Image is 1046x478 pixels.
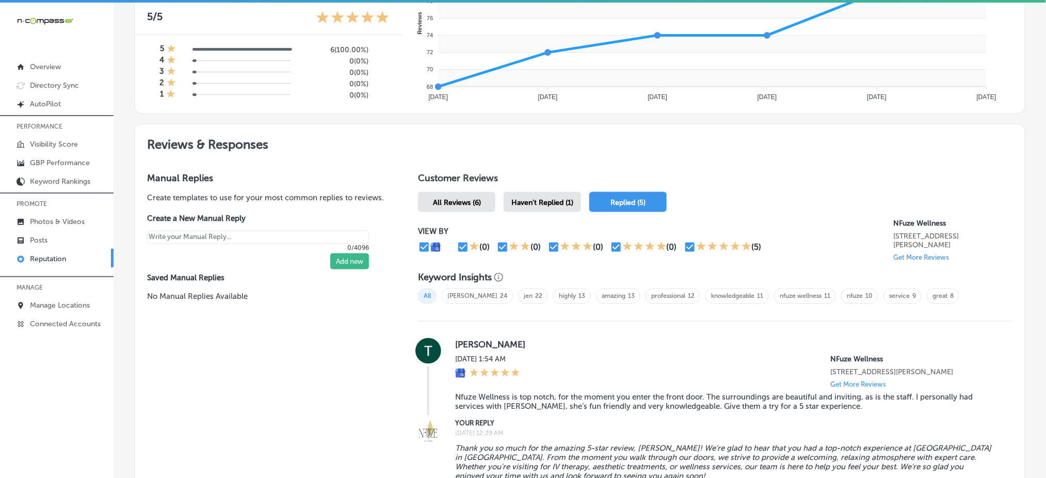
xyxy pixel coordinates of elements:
[416,12,422,35] text: Reviews
[428,93,448,101] tspan: [DATE]
[752,242,762,252] div: (5)
[415,418,441,444] img: Image
[418,172,1012,188] h1: Customer Reviews
[30,140,78,149] p: Visibility Score
[418,289,437,304] span: All
[560,241,593,253] div: 3 Stars
[147,192,385,203] p: Create templates to use for your most common replies to reviews.
[30,158,90,167] p: GBP Performance
[865,293,873,300] a: 10
[867,93,887,101] tspan: [DATE]
[30,320,101,328] p: Connected Accounts
[559,293,576,300] a: highly
[135,124,1025,160] h2: Reviews & Responses
[593,242,603,252] div: (0)
[299,79,368,88] h5: 0 ( 0% )
[976,93,996,101] tspan: [DATE]
[167,67,176,78] div: 1 Star
[147,10,163,26] p: 5 /5
[299,57,368,66] h5: 0 ( 0% )
[167,44,176,55] div: 1 Star
[166,89,175,101] div: 1 Star
[688,293,695,300] a: 12
[538,93,557,101] tspan: [DATE]
[30,177,90,186] p: Keyword Rankings
[530,242,541,252] div: (0)
[299,91,368,100] h5: 0 ( 0% )
[30,217,85,226] p: Photos & Videos
[831,355,996,364] p: NFuze Wellness
[426,84,432,90] tspan: 68
[711,293,754,300] a: knowledgeable
[622,241,667,253] div: 4 Stars
[757,293,763,300] a: 11
[667,242,677,252] div: (0)
[932,293,947,300] a: great
[696,241,752,253] div: 5 Stars
[167,78,176,89] div: 1 Star
[426,50,432,56] tspan: 72
[159,67,164,78] h4: 3
[160,89,164,101] h4: 1
[602,293,625,300] a: amazing
[757,93,777,101] tspan: [DATE]
[628,293,635,300] a: 13
[167,55,176,67] div: 1 Star
[912,293,916,300] a: 9
[511,198,573,207] span: Haven't Replied (1)
[30,100,61,108] p: AutoPilot
[147,274,385,283] label: Saved Manual Replies
[894,219,1012,228] p: NFuze Wellness
[147,291,385,302] p: No Manual Replies Available
[455,340,996,350] label: [PERSON_NAME]
[30,236,47,245] p: Posts
[847,293,863,300] a: nfuze
[469,241,479,253] div: 1 Star
[299,45,368,54] h5: 6 ( 100.00% )
[500,293,507,300] a: 24
[535,293,542,300] a: 22
[894,232,1012,249] p: 104 S Buchanan St Edwardsville, IL 62025, US
[147,244,369,251] p: 0/4096
[418,272,492,283] h3: Keyword Insights
[159,55,164,67] h4: 4
[30,81,79,90] p: Directory Sync
[648,93,667,101] tspan: [DATE]
[509,241,530,253] div: 2 Stars
[147,231,369,244] textarea: Create your Quick Reply
[651,293,685,300] a: professional
[330,253,369,269] button: Add new
[159,78,164,89] h4: 2
[831,381,887,389] p: Get More Reviews
[433,198,481,207] span: All Reviews (6)
[889,293,910,300] a: service
[824,293,830,300] a: 11
[30,62,61,71] p: Overview
[426,15,432,21] tspan: 76
[147,172,385,184] h3: Manual Replies
[426,32,432,38] tspan: 74
[578,293,585,300] a: 13
[470,368,520,379] div: 5 Stars
[950,293,954,300] a: 8
[455,430,996,437] label: [DATE] 12:29 AM
[30,301,90,310] p: Manage Locations
[30,254,66,263] p: Reputation
[17,16,73,26] img: 660ab0bf-5cc7-4cb8-ba1c-48b5ae0f18e60NCTV_CLogo_TV_Black_-500x88.png
[160,44,164,55] h4: 5
[780,293,822,300] a: nfuze wellness
[426,67,432,73] tspan: 70
[147,214,369,223] label: Create a New Manual Reply
[831,368,996,377] p: 104 S Buchanan St
[455,355,520,364] label: [DATE] 1:54 AM
[479,242,490,252] div: (0)
[299,68,368,77] h5: 0 ( 0% )
[524,293,533,300] a: jen
[894,253,950,261] p: Get More Reviews
[418,227,893,236] p: VIEW BY
[447,293,497,300] a: [PERSON_NAME]
[455,420,996,427] label: YOUR REPLY
[610,198,646,207] span: Replied (5)
[316,10,390,26] div: 5 Stars
[455,393,996,411] blockquote: Nfuze Wellness is top notch, for the moment you enter the front door. The surroundings are beauti...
